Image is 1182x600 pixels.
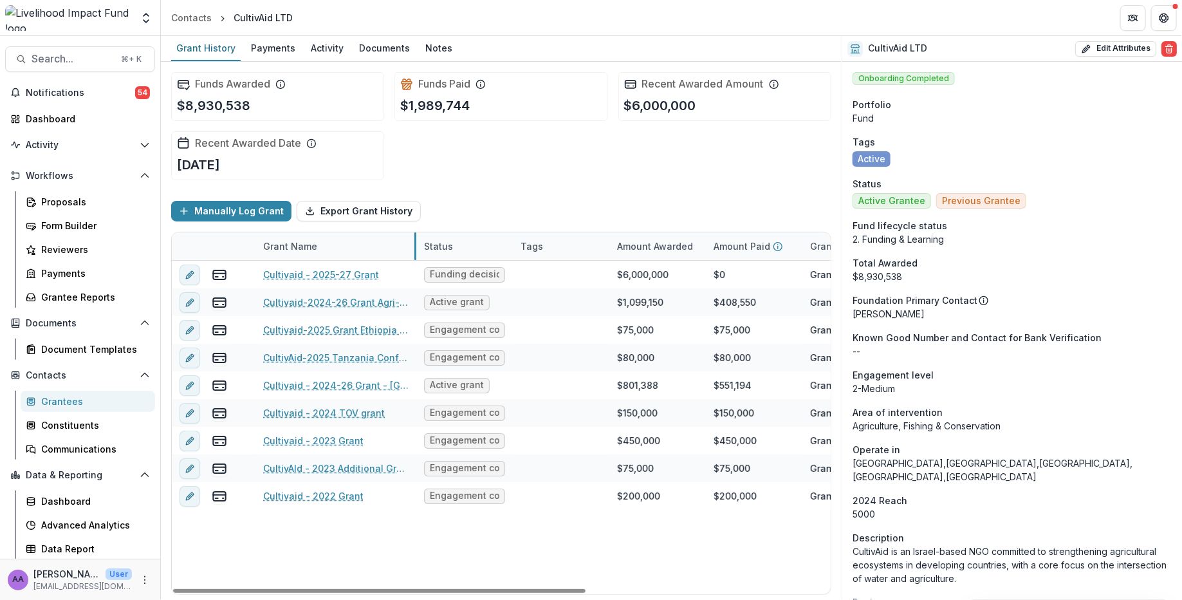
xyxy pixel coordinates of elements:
div: $450,000 [617,434,660,447]
span: Active [858,154,885,165]
div: $75,000 [617,323,654,337]
button: Open entity switcher [137,5,155,31]
p: Amount Paid [714,239,770,253]
button: view-payments [212,267,227,283]
div: $80,000 [714,351,751,364]
div: Data Report [41,542,145,556]
span: Total Awarded [853,256,918,270]
div: $1,099,150 [617,295,663,309]
p: User [106,568,132,580]
p: CultivAid is an Israel-based NGO committed to strengthening agricultural ecosystems in developing... [853,545,1172,585]
div: Grant [810,379,835,392]
button: Open Activity [5,135,155,155]
div: $551,194 [714,379,752,392]
a: Communications [21,438,155,460]
div: Grant Name [255,232,416,260]
button: view-payments [212,323,227,338]
div: Amount Awarded [609,232,706,260]
p: [DATE] [177,155,220,174]
span: Active Grantee [858,196,925,207]
div: Status [416,239,461,253]
a: Cultivaid - 2025-27 Grant [263,268,379,281]
a: Payments [246,36,300,61]
div: Aude Anquetil [12,576,24,584]
button: edit [180,375,200,396]
p: [PERSON_NAME] [853,307,1172,321]
a: Proposals [21,191,155,212]
button: view-payments [212,378,227,393]
div: Tags [513,232,609,260]
div: ⌘ + K [118,52,144,66]
button: edit [180,431,200,451]
span: 54 [135,86,150,99]
span: Engagement completed [430,408,499,418]
button: Manually Log Grant [171,201,291,221]
a: Grantee Reports [21,286,155,308]
div: Grant [810,489,835,503]
div: Contacts [171,11,212,24]
span: Documents [26,318,134,329]
a: Cultivaid-2025 Grant Ethiopia Transition [263,323,409,337]
div: Grant Name [255,239,325,253]
p: Fund [853,111,1172,125]
a: Dashboard [5,108,155,129]
div: $801,388 [617,379,658,392]
span: Funding decision [430,269,499,280]
p: 2-Medium [853,382,1172,395]
div: Dashboard [26,112,145,126]
button: edit [180,292,200,313]
span: Active grant [430,297,484,308]
span: Previous Grantee [942,196,1020,207]
button: edit [180,348,200,368]
p: -- [853,344,1172,358]
button: Open Documents [5,313,155,333]
img: Livelihood Impact Fund logo [5,5,132,31]
div: Notes [420,39,457,57]
a: Cultivaid-2024-26 Grant Agri-cluster [GEOGRAPHIC_DATA] [263,295,409,309]
a: Data Report [21,538,155,559]
div: Grantees [41,395,145,408]
a: Constituents [21,415,155,436]
p: [EMAIL_ADDRESS][DOMAIN_NAME] [33,581,132,592]
div: Grant Type [802,232,899,260]
div: $450,000 [714,434,757,447]
a: CultivAId - 2023 Additional Grant [263,462,409,475]
p: [PERSON_NAME] [33,567,100,581]
a: Payments [21,263,155,284]
a: Document Templates [21,339,155,360]
div: Constituents [41,418,145,432]
span: Engagement completed [430,435,499,446]
div: $408,550 [714,295,756,309]
button: More [137,572,152,588]
a: Grantees [21,391,155,412]
div: Payments [246,39,300,57]
button: view-payments [212,295,227,310]
p: $8,930,538 [177,96,250,115]
button: edit [180,458,200,479]
div: $150,000 [714,406,754,420]
h2: CultivAid LTD [868,43,927,54]
div: Grant Type [802,239,868,253]
h2: Recent Awarded Date [195,137,301,149]
a: Cultivaid - 2023 Grant [263,434,364,447]
div: Document Templates [41,342,145,356]
p: Agriculture, Fishing & Conservation [853,419,1172,433]
a: Form Builder [21,215,155,236]
button: Partners [1120,5,1146,31]
span: Tags [853,135,875,149]
h2: Funds Awarded [195,78,270,90]
div: Grant [810,351,835,364]
div: Reviewers [41,243,145,256]
div: $75,000 [714,462,750,475]
span: Engagement level [853,368,934,382]
span: Fund lifecycle status [853,219,947,232]
a: Notes [420,36,457,61]
button: edit [180,403,200,424]
button: view-payments [212,489,227,504]
div: Grantee Reports [41,290,145,304]
button: Export Grant History [297,201,421,221]
div: Grant [810,406,835,420]
div: Grant History [171,39,241,57]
